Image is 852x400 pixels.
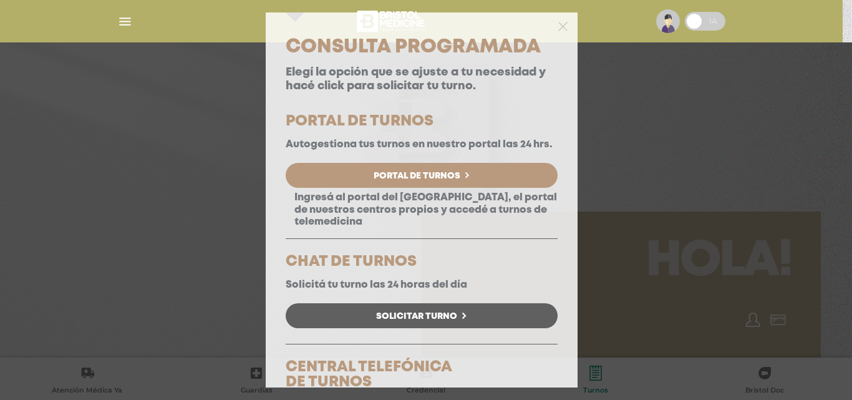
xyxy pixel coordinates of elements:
p: Ingresá al portal del [GEOGRAPHIC_DATA], el portal de nuestros centros propios y accedé a turnos ... [286,192,558,228]
h5: CHAT DE TURNOS [286,255,558,270]
a: Solicitar Turno [286,303,558,328]
a: Portal de Turnos [286,163,558,188]
h5: PORTAL DE TURNOS [286,114,558,129]
span: Consulta Programada [286,39,541,56]
span: Portal de Turnos [374,172,460,180]
span: Solicitar Turno [376,312,457,321]
p: Autogestiona tus turnos en nuestro portal las 24 hrs. [286,139,558,150]
p: Solicitá tu turno las 24 horas del día [286,279,558,291]
h5: CENTRAL TELEFÓNICA DE TURNOS [286,360,558,390]
p: Elegí la opción que se ajuste a tu necesidad y hacé click para solicitar tu turno. [286,66,558,93]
